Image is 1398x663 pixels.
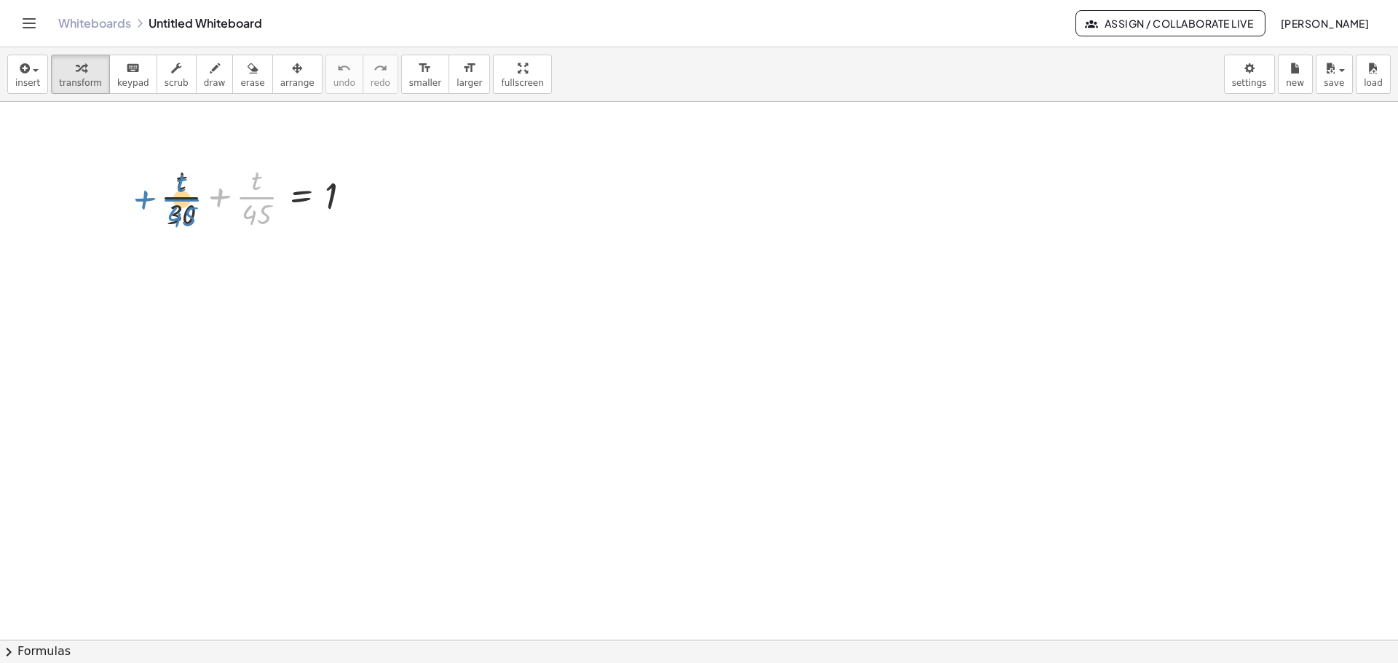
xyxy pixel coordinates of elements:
span: new [1286,78,1304,88]
span: load [1364,78,1383,88]
button: redoredo [363,55,398,94]
button: format_sizelarger [449,55,490,94]
button: new [1278,55,1313,94]
button: Toggle navigation [17,12,41,35]
button: keyboardkeypad [109,55,157,94]
span: transform [59,78,102,88]
span: [PERSON_NAME] [1280,17,1369,30]
button: save [1316,55,1353,94]
span: insert [15,78,40,88]
span: Assign / Collaborate Live [1088,17,1253,30]
button: erase [232,55,272,94]
button: fullscreen [493,55,551,94]
button: [PERSON_NAME] [1268,10,1381,36]
i: redo [374,60,387,77]
span: settings [1232,78,1267,88]
span: keypad [117,78,149,88]
span: save [1324,78,1344,88]
span: fullscreen [501,78,543,88]
button: insert [7,55,48,94]
i: format_size [418,60,432,77]
i: format_size [462,60,476,77]
span: draw [204,78,226,88]
button: undoundo [325,55,363,94]
span: redo [371,78,390,88]
span: erase [240,78,264,88]
button: Assign / Collaborate Live [1075,10,1265,36]
a: Whiteboards [58,16,131,31]
button: settings [1224,55,1275,94]
span: undo [333,78,355,88]
i: keyboard [126,60,140,77]
span: smaller [409,78,441,88]
button: draw [196,55,234,94]
span: larger [457,78,482,88]
button: scrub [157,55,197,94]
button: load [1356,55,1391,94]
button: arrange [272,55,323,94]
button: transform [51,55,110,94]
i: undo [337,60,351,77]
span: scrub [165,78,189,88]
span: arrange [280,78,315,88]
button: format_sizesmaller [401,55,449,94]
